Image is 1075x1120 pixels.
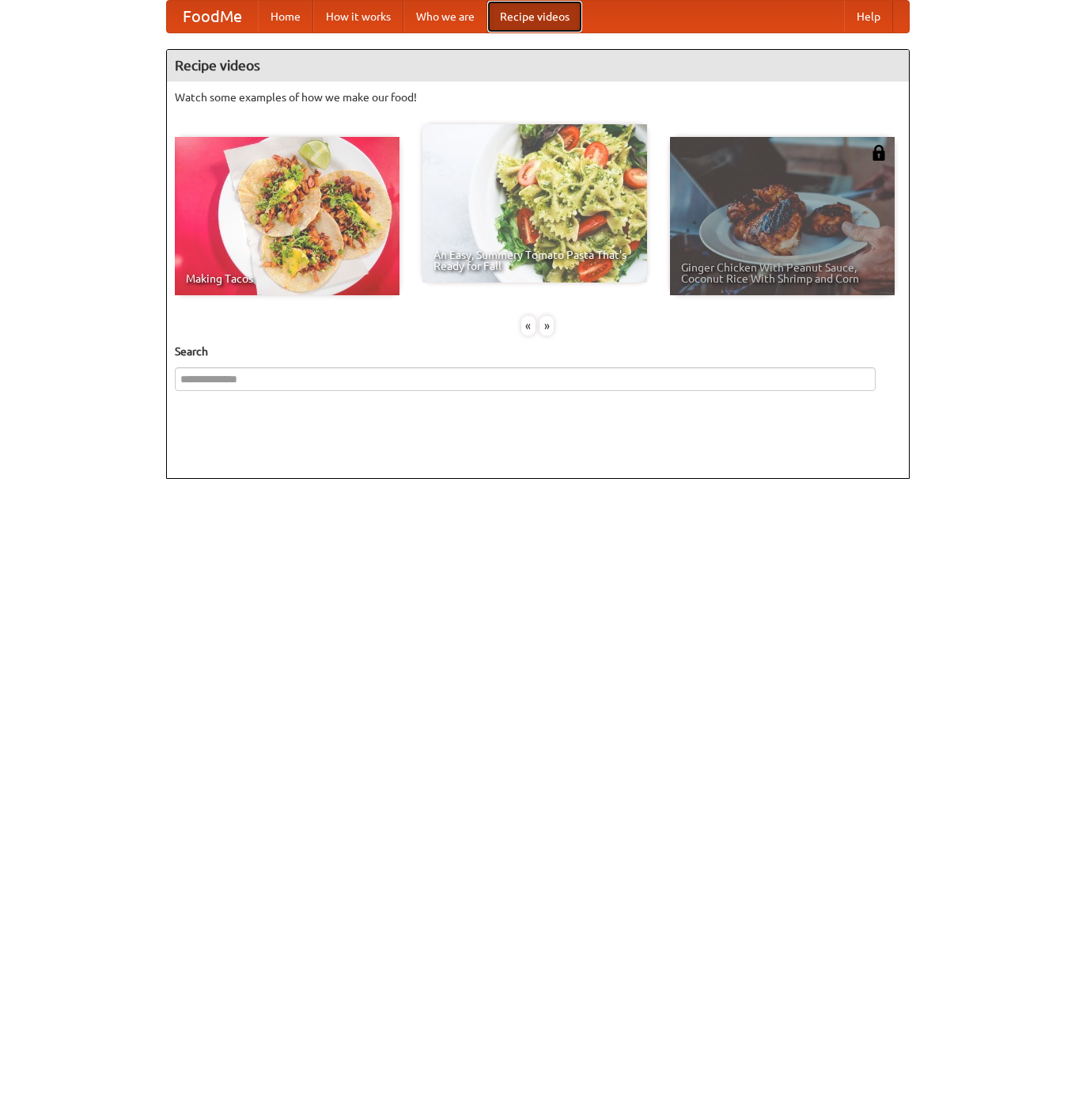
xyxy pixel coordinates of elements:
a: Recipe videos [487,1,582,32]
span: Making Tacos [186,273,388,284]
h4: Recipe videos [167,50,909,82]
h5: Search [175,344,901,359]
a: Help [844,1,893,32]
div: » [539,316,554,336]
p: Watch some examples of how we make our food! [175,89,901,105]
img: 483408.png [871,145,887,161]
span: An Easy, Summery Tomato Pasta That's Ready for Fall [433,249,636,271]
a: How it works [313,1,403,32]
a: Who we are [403,1,487,32]
a: FoodMe [167,1,258,32]
a: An Easy, Summery Tomato Pasta That's Ready for Fall [422,124,647,283]
div: « [521,316,536,336]
a: Making Tacos [175,137,399,295]
a: Home [258,1,313,32]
